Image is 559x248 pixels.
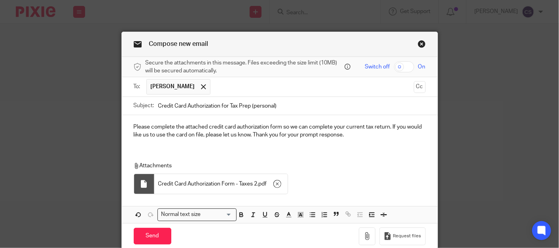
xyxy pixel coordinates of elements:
[365,63,390,71] span: Switch off
[259,180,267,188] span: pdf
[159,210,203,219] span: Normal text size
[134,162,423,170] p: Attachments
[379,227,425,245] button: Request files
[393,233,421,239] span: Request files
[134,228,171,245] input: Send
[418,63,426,71] span: On
[146,59,343,75] span: Secure the attachments in this message. Files exceeding the size limit (10MB) will be secured aut...
[151,83,195,91] span: [PERSON_NAME]
[418,40,426,51] a: Close this dialog window
[154,174,288,194] div: .
[203,210,231,219] input: Search for option
[134,102,154,110] label: Subject:
[134,83,142,91] label: To:
[157,208,237,221] div: Search for option
[414,81,426,93] button: Cc
[149,41,208,47] span: Compose new email
[134,123,426,139] p: Please complete the attached credit card authorization form so we can complete your current tax r...
[158,180,258,188] span: Credit Card Authorization Form - Taxes 2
